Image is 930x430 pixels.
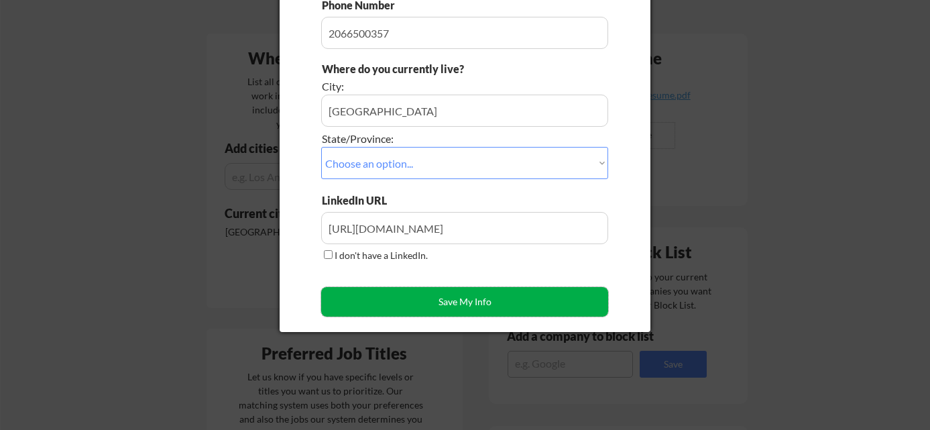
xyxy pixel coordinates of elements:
div: City: [322,79,533,94]
input: Type here... [321,212,608,244]
input: Type here... [321,17,608,49]
div: State/Province: [322,131,533,146]
input: e.g. Los Angeles [321,95,608,127]
label: I don't have a LinkedIn. [335,250,428,261]
div: LinkedIn URL [322,193,422,208]
div: Where do you currently live? [322,62,533,76]
button: Save My Info [321,287,608,317]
